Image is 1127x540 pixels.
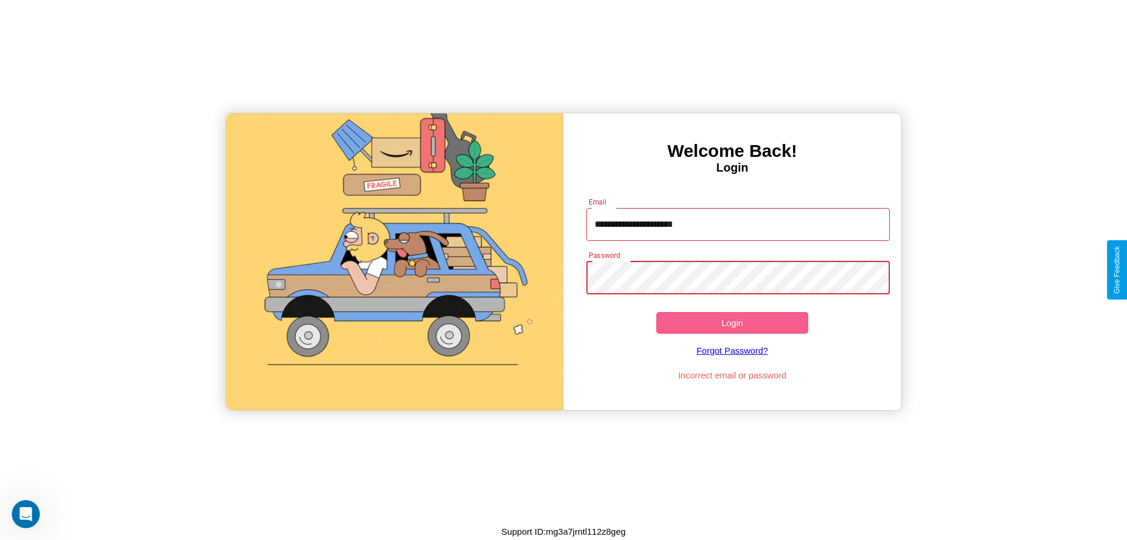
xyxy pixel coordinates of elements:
div: Give Feedback [1113,246,1121,294]
h4: Login [563,161,901,175]
h3: Welcome Back! [563,141,901,161]
button: Login [656,312,808,334]
img: gif [226,113,563,410]
label: Password [589,250,620,260]
p: Support ID: mg3a7jrntl112z8geg [501,524,626,539]
a: Forgot Password? [581,334,885,367]
p: Incorrect email or password [581,367,885,383]
label: Email [589,197,607,207]
iframe: Intercom live chat [12,500,40,528]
